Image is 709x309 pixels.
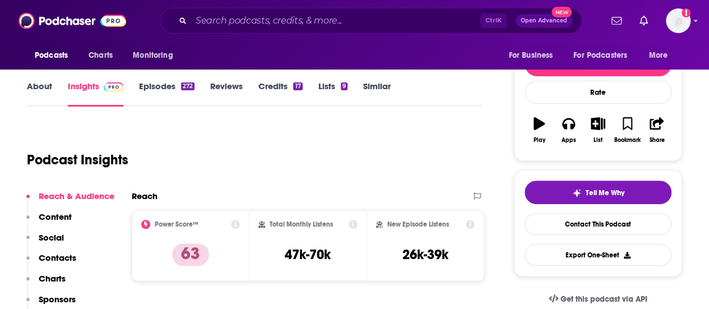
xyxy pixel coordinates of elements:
p: Social [39,232,64,243]
span: Charts [89,48,113,63]
div: 9 [341,82,347,90]
p: Reach & Audience [39,191,114,201]
p: Contacts [39,252,76,263]
h2: New Episode Listens [387,220,449,228]
h3: 47k-70k [285,246,331,263]
button: Reach & Audience [26,191,114,211]
div: Bookmark [614,137,641,144]
button: open menu [501,45,567,66]
button: Content [26,211,72,232]
h2: Power Score™ [155,220,198,228]
h3: 26k-39k [402,246,448,263]
p: 63 [172,243,209,266]
button: Export One-Sheet [525,244,671,266]
h2: Reach [132,191,157,201]
span: More [649,48,668,63]
span: Get this podcast via API [560,294,647,304]
button: Show profile menu [666,8,691,33]
span: For Podcasters [573,48,627,63]
div: Rate [525,81,671,104]
a: Credits17 [258,81,302,107]
button: open menu [125,45,187,66]
h1: Podcast Insights [27,151,128,168]
button: Charts [26,273,66,294]
p: Sponsors [39,294,76,305]
div: List [594,137,603,144]
p: Content [39,211,72,222]
a: Contact This Podcast [525,213,671,235]
img: Podchaser - Follow, Share and Rate Podcasts [18,10,126,31]
span: Monitoring [133,48,173,63]
span: Logged in as mdekoning [666,8,691,33]
input: Search podcasts, credits, & more... [191,12,480,30]
span: Open Advanced [521,18,567,24]
span: Tell Me Why [586,188,624,197]
span: Ctrl K [480,13,507,28]
img: User Profile [666,8,691,33]
button: Play [525,110,554,150]
a: Reviews [210,81,243,107]
a: InsightsPodchaser Pro [68,81,123,107]
button: Apps [554,110,583,150]
a: Episodes272 [139,81,194,107]
a: Charts [81,45,119,66]
button: Open AdvancedNew [516,14,572,27]
span: For Business [508,48,553,63]
span: Podcasts [35,48,68,63]
div: Play [534,137,545,144]
div: Search podcasts, credits, & more... [160,8,582,34]
button: open menu [27,45,82,66]
span: New [552,7,572,17]
button: open menu [566,45,643,66]
button: open menu [641,45,682,66]
div: 17 [293,82,302,90]
div: Share [649,137,664,144]
button: Bookmark [613,110,642,150]
button: Share [642,110,671,150]
button: Social [26,232,64,253]
div: Apps [562,137,576,144]
img: Podchaser Pro [104,82,123,91]
button: List [583,110,613,150]
h2: Total Monthly Listens [270,220,333,228]
button: Contacts [26,252,76,273]
div: 272 [181,82,194,90]
a: Similar [363,81,391,107]
svg: Add a profile image [682,8,691,17]
p: Charts [39,273,66,284]
img: tell me why sparkle [572,188,581,197]
a: Lists9 [318,81,347,107]
a: Show notifications dropdown [607,11,626,30]
button: tell me why sparkleTell Me Why [525,181,671,204]
a: About [27,81,52,107]
a: Show notifications dropdown [635,11,652,30]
